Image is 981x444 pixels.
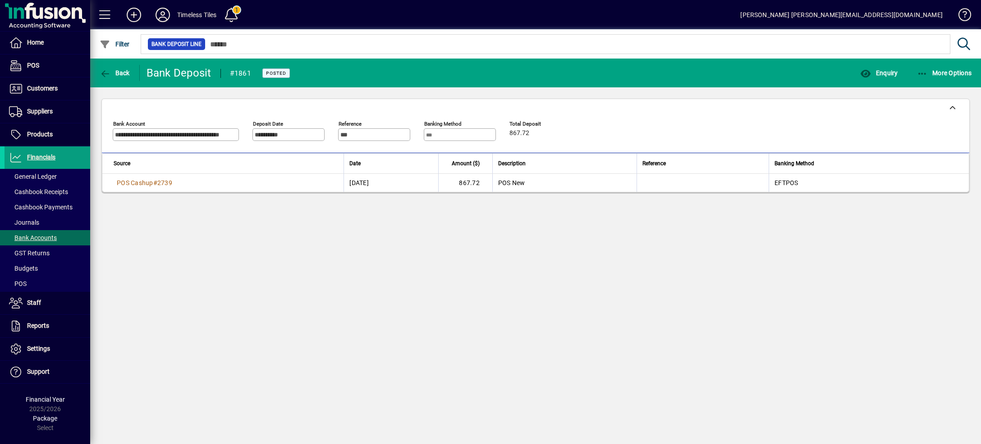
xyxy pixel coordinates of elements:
[444,159,488,168] div: Amount ($)
[5,230,90,245] a: Bank Accounts
[177,8,216,22] div: Timeless Tiles
[113,121,145,127] mat-label: Bank Account
[27,131,53,138] span: Products
[5,169,90,184] a: General Ledger
[9,249,50,257] span: GST Returns
[119,7,148,23] button: Add
[509,130,529,137] span: 867.72
[5,245,90,261] a: GST Returns
[27,322,49,329] span: Reports
[27,368,50,375] span: Support
[100,41,130,48] span: Filter
[9,204,73,211] span: Cashbook Payments
[5,123,90,146] a: Products
[90,65,140,81] app-page-header-button: Back
[9,265,38,272] span: Budgets
[153,179,157,186] span: #
[117,179,153,186] span: POS Cashup
[100,69,130,77] span: Back
[27,62,39,69] span: POS
[498,179,525,186] span: POS New
[339,121,362,127] mat-label: Reference
[5,199,90,215] a: Cashbook Payments
[5,292,90,314] a: Staff
[27,299,41,306] span: Staff
[498,159,526,168] span: Description
[114,159,338,168] div: Source
[27,108,53,115] span: Suppliers
[775,159,814,168] span: Banking Method
[5,184,90,199] a: Cashbook Receipts
[5,338,90,360] a: Settings
[230,66,251,81] div: #1861
[9,188,68,195] span: Cashbook Receipts
[97,36,132,52] button: Filter
[5,315,90,337] a: Reports
[9,173,57,180] span: General Ledger
[9,219,39,226] span: Journals
[151,40,202,49] span: Bank Deposit Line
[9,234,57,241] span: Bank Accounts
[33,415,57,422] span: Package
[26,396,65,403] span: Financial Year
[858,65,900,81] button: Enquiry
[5,77,90,100] a: Customers
[9,280,27,287] span: POS
[915,65,974,81] button: More Options
[253,121,283,127] mat-label: Deposit Date
[498,159,631,168] div: Description
[424,121,462,127] mat-label: Banking Method
[114,178,175,188] a: POS Cashup#2739
[740,8,943,22] div: [PERSON_NAME] [PERSON_NAME][EMAIL_ADDRESS][DOMAIN_NAME]
[157,179,172,186] span: 2739
[147,66,211,80] div: Bank Deposit
[509,121,564,127] span: Total Deposit
[5,215,90,230] a: Journals
[952,2,970,31] a: Knowledge Base
[148,7,177,23] button: Profile
[349,159,433,168] div: Date
[27,345,50,352] span: Settings
[266,70,286,76] span: Posted
[27,154,55,161] span: Financials
[5,261,90,276] a: Budgets
[27,85,58,92] span: Customers
[860,69,898,77] span: Enquiry
[5,100,90,123] a: Suppliers
[114,159,130,168] span: Source
[27,39,44,46] span: Home
[438,174,492,192] td: 867.72
[5,361,90,383] a: Support
[642,159,666,168] span: Reference
[917,69,972,77] span: More Options
[349,159,361,168] span: Date
[642,159,763,168] div: Reference
[97,65,132,81] button: Back
[344,174,438,192] td: [DATE]
[775,159,958,168] div: Banking Method
[5,32,90,54] a: Home
[452,159,480,168] span: Amount ($)
[5,276,90,291] a: POS
[5,54,90,77] a: POS
[775,179,798,186] span: EFTPOS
